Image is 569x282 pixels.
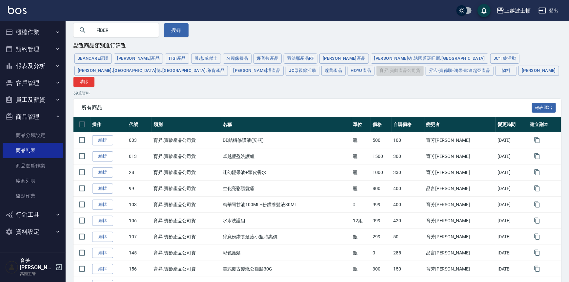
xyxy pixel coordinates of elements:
th: 自購價格 [392,117,424,132]
a: 編輯 [92,200,113,210]
td: 103 [127,197,152,213]
a: 編輯 [92,248,113,258]
button: 搜尋 [164,23,189,37]
td: 育昇.寶齡產品公司貨 [152,261,221,277]
button: save [478,4,491,17]
a: 編輯 [92,216,113,226]
td: 瓶 [351,148,371,164]
th: 名稱 [221,117,351,132]
td: 300 [371,261,392,277]
button: 物料 [496,66,517,76]
a: 商品列表 [3,143,63,158]
th: 建立副本 [528,117,561,132]
td: 瓶 [351,132,371,148]
a: 廠商列表 [3,173,63,188]
td: 145 [127,245,152,261]
button: 員工及薪資 [3,91,63,108]
th: 類別 [152,117,221,132]
td: 育芳[PERSON_NAME] [424,148,496,164]
td: 育芳[PERSON_NAME] [424,213,496,229]
p: 高階主管 [20,271,53,277]
td: 156 [127,261,152,277]
button: HOYU產品 [348,66,375,76]
td: 299 [371,229,392,245]
td: 美式復古髮蠟公雞膠30G [221,261,351,277]
button: 登出 [536,5,561,17]
td: 育芳[PERSON_NAME] [424,132,496,148]
td: 50 [392,229,424,245]
td: 100 [392,132,424,148]
button: JeanCare店販 [74,54,112,64]
p: 69 筆資料 [73,90,561,96]
td: 育芳[PERSON_NAME] [424,197,496,213]
button: [PERSON_NAME]塔產品 [230,66,284,76]
td: 育昇.寶齡產品公司貨 [152,181,221,197]
button: JC年終活動 [490,54,519,64]
img: Logo [8,6,27,14]
td: 800 [371,181,392,197]
a: 編輯 [92,167,113,178]
td: 003 [127,132,152,148]
td: 330 [392,164,424,181]
td: 育芳[PERSON_NAME] [424,261,496,277]
td: [DATE] [496,197,528,213]
button: JC母親節活動 [286,66,319,76]
th: 變更時間 [496,117,528,132]
button: 客戶管理 [3,75,63,92]
td: 300 [392,148,424,164]
button: 蔻蕾產品 [321,66,346,76]
td: 育昇.寶齡產品公司貨 [152,164,221,181]
button: [PERSON_NAME].[GEOGRAPHIC_DATA]德.[GEOGRAPHIC_DATA].萊肯產品 [74,66,228,76]
button: 萊法耶產品RF [284,54,317,64]
td: 1000 [371,164,392,181]
td: 育昇.寶齡產品公司貨 [152,229,221,245]
td: [DATE] [496,229,528,245]
div: 點選商品類別進行篩選 [73,42,561,49]
button: [PERSON_NAME] [518,66,559,76]
td: 綠意粉鑽養髮液小瓶特惠價 [221,229,351,245]
td: [DATE] [496,164,528,181]
td: 瓶 [351,229,371,245]
a: 盤點作業 [3,188,63,204]
td: [DATE] [496,148,528,164]
td: 瓶 [351,261,371,277]
td: 0 [371,245,392,261]
td: 285 [392,245,424,261]
td: 107 [127,229,152,245]
th: 單位 [351,117,371,132]
td: 420 [392,213,424,229]
a: 編輯 [92,232,113,242]
td: [DATE] [496,181,528,197]
img: Person [5,261,18,274]
td: 水水洗護組 [221,213,351,229]
td: 150 [392,261,424,277]
button: 資料設定 [3,223,63,240]
td: 106 [127,213,152,229]
button: 昇宏-寶德順-鴻果-歐迪起亞產品 [426,66,494,76]
button: [PERSON_NAME]產品 [319,54,369,64]
button: TIGI產品 [165,54,189,64]
td: 育昇.寶齡產品公司貨 [152,132,221,148]
td: 育昇.寶齡產品公司貨 [152,197,221,213]
th: 變更者 [424,117,496,132]
td: 28 [127,164,152,181]
button: 報表匯出 [532,103,556,113]
td: 1500 [371,148,392,164]
a: 商品分類設定 [3,128,63,143]
td: 瓶 [351,181,371,197]
td: 500 [371,132,392,148]
td: 品言[PERSON_NAME] [424,181,496,197]
th: 操作 [91,117,127,132]
td: 育芳[PERSON_NAME] [424,164,496,181]
button: 名麗保養品 [223,54,252,64]
td: 生化亮彩護髮霜 [221,181,351,197]
button: 上越波士頓 [494,4,533,17]
td: 013 [127,148,152,164]
a: 編輯 [92,151,113,162]
td: 育昇.寶齡產品公司貨 [152,245,221,261]
td: 瓶 [351,245,371,261]
a: 報表匯出 [532,104,556,110]
h5: 育芳[PERSON_NAME] [20,258,53,271]
td: 品言[PERSON_NAME] [424,245,496,261]
a: 編輯 [92,184,113,194]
